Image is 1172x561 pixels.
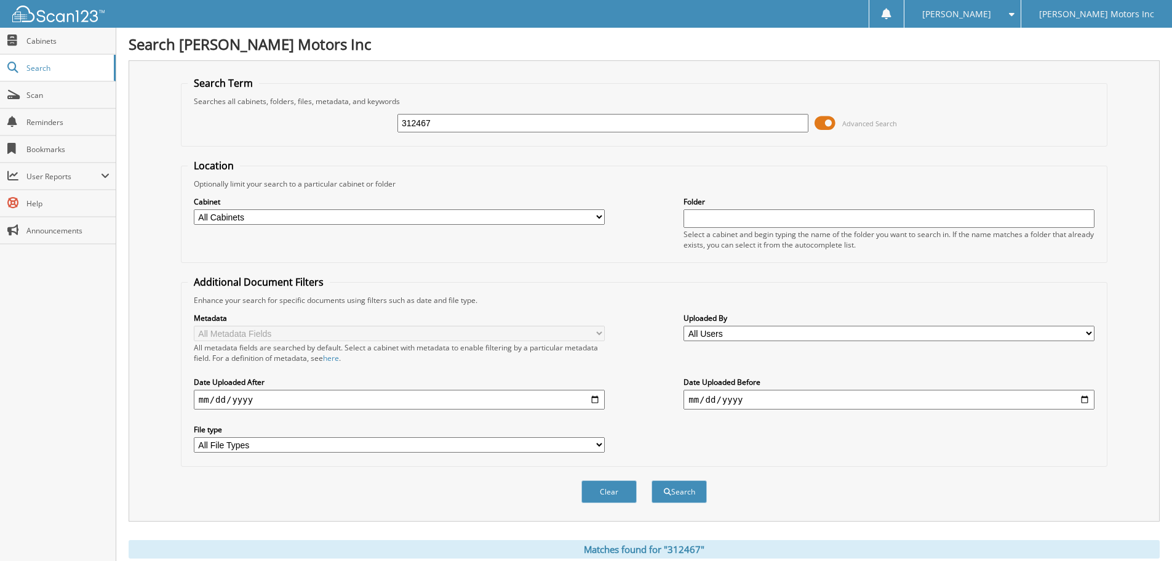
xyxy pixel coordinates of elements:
[1039,10,1154,18] span: [PERSON_NAME] Motors Inc
[194,313,605,323] label: Metadata
[26,144,110,155] span: Bookmarks
[684,196,1094,207] label: Folder
[194,342,605,363] div: All metadata fields are searched by default. Select a cabinet with metadata to enable filtering b...
[188,96,1101,107] div: Searches all cabinets, folders, files, metadata, and keywords
[26,198,110,209] span: Help
[842,119,897,128] span: Advanced Search
[194,390,605,410] input: start
[323,353,339,363] a: here
[129,34,1160,54] h1: Search [PERSON_NAME] Motors Inc
[652,480,707,503] button: Search
[194,377,605,387] label: Date Uploaded After
[922,10,991,18] span: [PERSON_NAME]
[129,540,1160,559] div: Matches found for "312467"
[26,171,101,182] span: User Reports
[684,313,1094,323] label: Uploaded By
[194,424,605,435] label: File type
[26,117,110,127] span: Reminders
[1110,502,1172,561] iframe: Chat Widget
[188,275,330,289] legend: Additional Document Filters
[188,179,1101,189] div: Optionally limit your search to a particular cabinet or folder
[26,36,110,46] span: Cabinets
[26,90,110,100] span: Scan
[12,6,105,22] img: scan123-logo-white.svg
[26,225,110,236] span: Announcements
[684,390,1094,410] input: end
[26,63,108,73] span: Search
[684,377,1094,387] label: Date Uploaded Before
[188,76,259,90] legend: Search Term
[194,196,605,207] label: Cabinet
[188,295,1101,305] div: Enhance your search for specific documents using filters such as date and file type.
[684,229,1094,250] div: Select a cabinet and begin typing the name of the folder you want to search in. If the name match...
[581,480,637,503] button: Clear
[188,159,240,172] legend: Location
